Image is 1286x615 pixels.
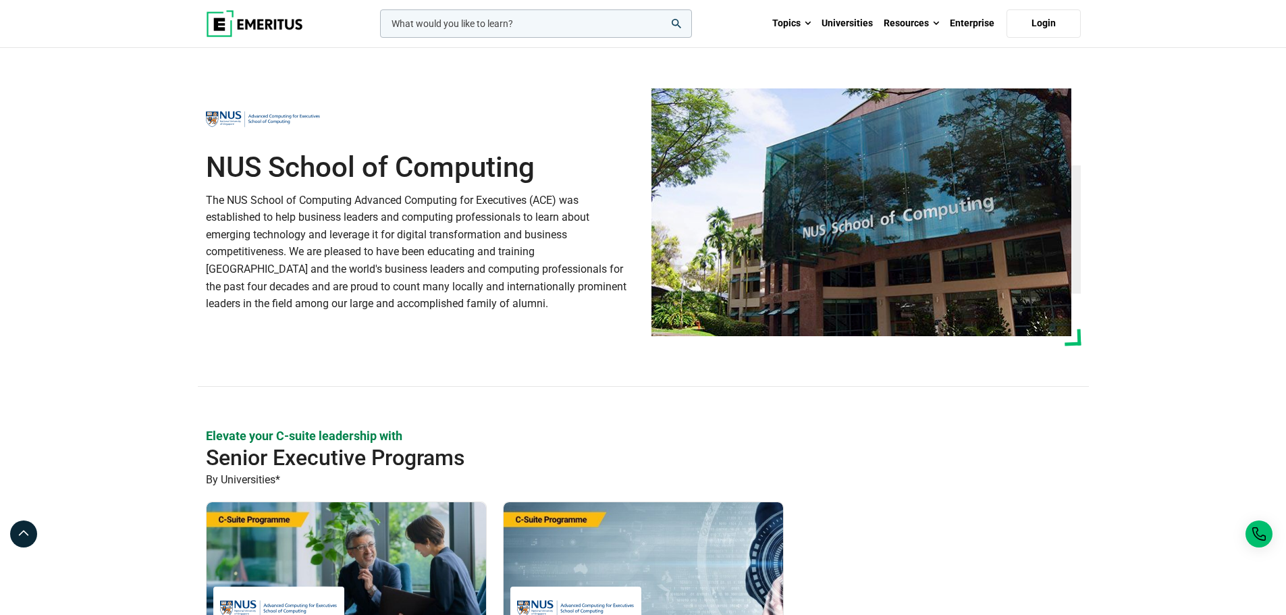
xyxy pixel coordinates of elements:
p: The NUS School of Computing Advanced Computing for Executives (ACE) was established to help busin... [206,192,635,313]
img: NUS School of Computing [206,105,321,134]
p: By Universities* [206,471,1081,489]
p: Elevate your C-suite leadership with [206,427,1081,444]
a: Login [1007,9,1081,38]
input: woocommerce-product-search-field-0 [380,9,692,38]
img: NUS School of Computing [651,88,1071,336]
h1: NUS School of Computing [206,151,635,184]
h2: Senior Executive Programs [206,444,993,471]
